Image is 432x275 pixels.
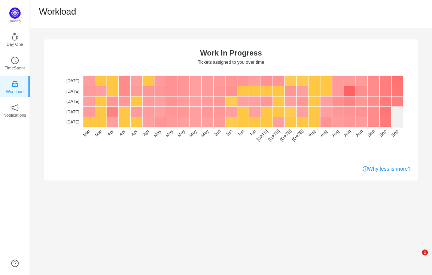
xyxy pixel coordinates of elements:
[255,129,269,143] tspan: [DATE]
[248,129,257,138] tspan: Jun
[363,165,411,173] a: Why less is more?
[176,129,186,138] tspan: May
[6,41,23,48] p: Day One
[153,129,162,138] tspan: May
[6,88,24,95] p: Workload
[363,166,368,171] i: icon: info-circle
[422,249,428,255] span: 1
[307,129,316,138] tspan: Aug
[66,78,79,83] tspan: [DATE]
[188,129,198,138] tspan: May
[164,129,174,138] tspan: May
[82,129,91,138] tspan: Mar
[5,65,25,71] p: TimeSpent
[94,129,103,138] tspan: Mar
[366,128,376,138] tspan: Sep
[291,129,305,143] tspan: [DATE]
[225,129,234,138] tspan: Jun
[9,8,21,19] img: Quantify
[378,128,387,138] tspan: Sep
[319,129,328,138] tspan: Aug
[39,6,76,17] h1: Workload
[66,99,79,104] tspan: [DATE]
[11,35,19,43] a: icon: coffeeDay One
[130,129,139,137] tspan: Apr
[200,129,210,138] tspan: May
[267,129,281,143] tspan: [DATE]
[11,83,19,90] a: icon: inboxWorkload
[11,104,19,111] i: icon: notification
[198,60,264,65] text: Tickets assigned to you over time
[11,57,19,64] i: icon: clock-circle
[237,129,246,138] tspan: Jun
[279,129,293,143] tspan: [DATE]
[106,129,115,137] tspan: Apr
[11,59,19,66] a: icon: clock-circleTimeSpent
[343,129,352,138] tspan: Aug
[200,49,262,57] text: Work In Progress
[118,129,127,137] tspan: Apr
[142,129,150,137] tspan: Apr
[9,19,21,24] p: Quantify
[11,260,19,267] a: icon: question-circle
[407,249,425,267] iframe: Intercom live chat
[11,106,19,114] a: icon: notificationNotifications
[355,129,364,138] tspan: Aug
[66,89,79,93] tspan: [DATE]
[331,129,340,138] tspan: Aug
[66,120,79,124] tspan: [DATE]
[390,128,399,138] tspan: Sep
[11,80,19,88] i: icon: inbox
[213,129,222,138] tspan: Jun
[11,33,19,41] i: icon: coffee
[3,112,26,119] p: Notifications
[66,110,79,114] tspan: [DATE]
